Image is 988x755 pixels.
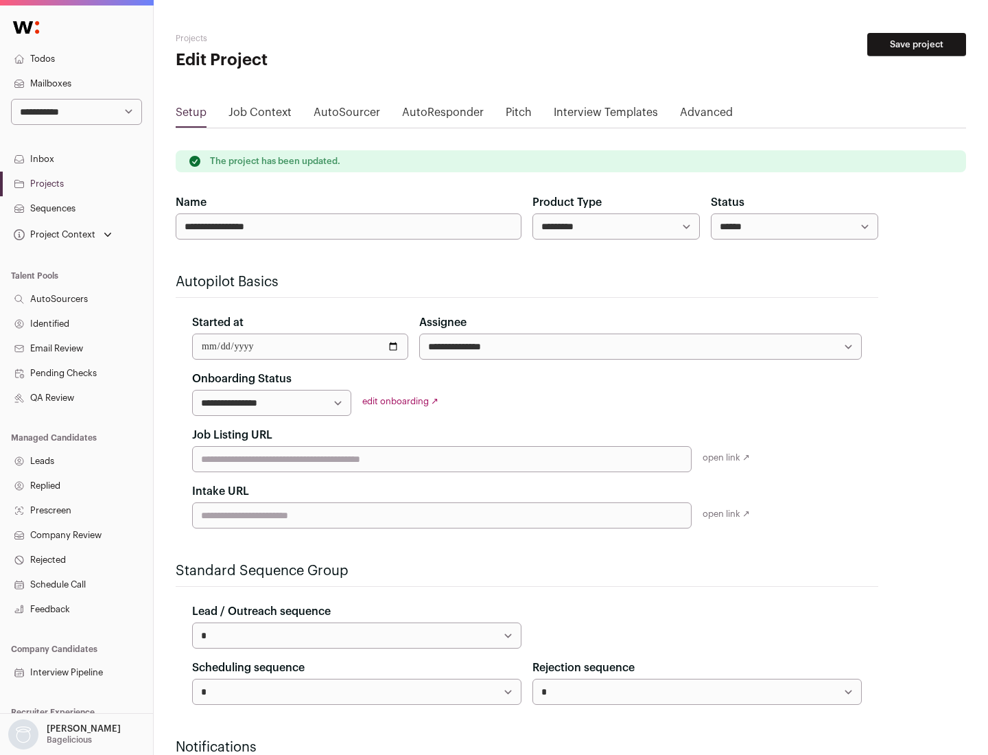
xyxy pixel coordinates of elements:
p: [PERSON_NAME] [47,723,121,734]
a: AutoResponder [402,104,484,126]
a: Interview Templates [554,104,658,126]
label: Name [176,194,207,211]
a: Advanced [680,104,733,126]
h2: Projects [176,33,439,44]
a: Pitch [506,104,532,126]
h2: Standard Sequence Group [176,561,878,581]
a: Job Context [228,104,292,126]
label: Lead / Outreach sequence [192,603,331,620]
div: Project Context [11,229,95,240]
button: Open dropdown [11,225,115,244]
p: The project has been updated. [210,156,340,167]
label: Status [711,194,744,211]
a: edit onboarding ↗ [362,397,438,406]
label: Assignee [419,314,467,331]
label: Product Type [532,194,602,211]
h1: Edit Project [176,49,439,71]
h2: Autopilot Basics [176,272,878,292]
img: nopic.png [8,719,38,750]
p: Bagelicious [47,734,92,745]
a: AutoSourcer [314,104,380,126]
label: Started at [192,314,244,331]
label: Scheduling sequence [192,660,305,676]
button: Save project [867,33,966,56]
a: Setup [176,104,207,126]
label: Intake URL [192,483,249,500]
label: Job Listing URL [192,427,272,443]
button: Open dropdown [5,719,123,750]
img: Wellfound [5,14,47,41]
label: Onboarding Status [192,371,292,387]
label: Rejection sequence [532,660,635,676]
